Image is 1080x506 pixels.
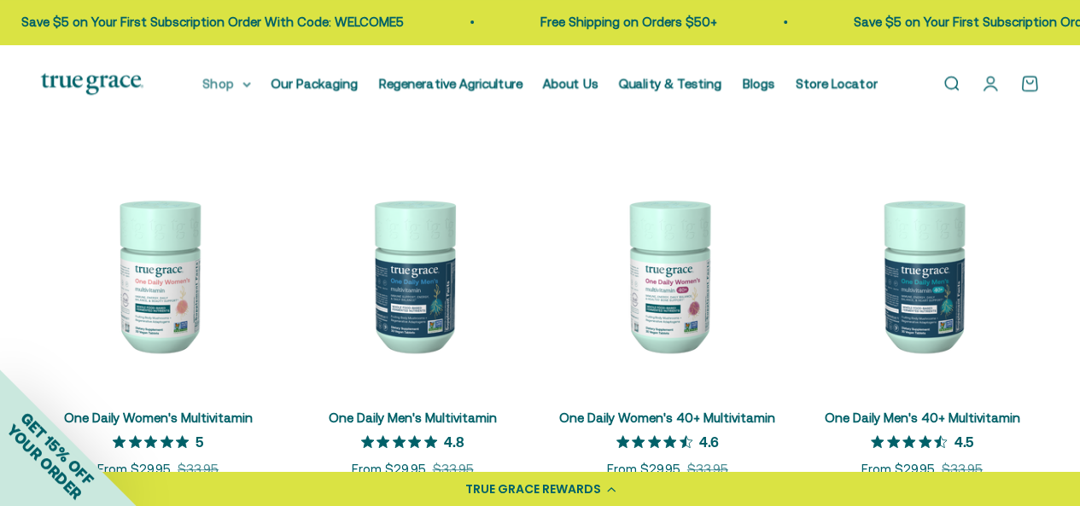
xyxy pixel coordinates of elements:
span: GET 15% OFF [17,409,96,488]
a: Free Shipping on Orders $50+ [534,15,710,29]
img: We select ingredients that play a concrete role in true health, and we include them at effective ... [41,158,275,392]
a: Our Packaging [271,76,359,90]
p: 4.5 [954,433,972,450]
compare-at-price: $33.95 [178,459,219,480]
span: 5 out 5 stars rating in total 12 reviews [113,429,196,453]
a: Regenerative Agriculture [379,76,522,90]
a: Quality & Testing [619,76,722,90]
a: One Daily Women's Multivitamin [64,410,253,425]
a: One Daily Men's Multivitamin [329,410,497,425]
span: 4.8 out 5 stars rating in total 6 reviews [361,429,444,453]
img: One Daily Men's Multivitamin [295,158,529,392]
img: Daily Multivitamin for Immune Support, Energy, Daily Balance, and Healthy Bone Support* Vitamin A... [551,158,785,392]
a: Blogs [743,76,775,90]
compare-at-price: $33.95 [687,459,728,480]
img: One Daily Men's 40+ Multivitamin [805,158,1039,392]
p: 5 [196,433,203,450]
summary: Shop [203,73,251,94]
a: One Daily Women's 40+ Multivitamin [559,410,775,425]
sale-price: From $29.95 [861,459,935,480]
div: TRUE GRACE REWARDS [465,480,601,498]
p: 4.8 [444,433,464,450]
p: 4.6 [699,433,719,450]
a: About Us [543,76,598,90]
sale-price: From $29.95 [352,459,425,480]
compare-at-price: $33.95 [432,459,473,480]
a: One Daily Men's 40+ Multivitamin [824,410,1019,425]
a: Store Locator [796,76,878,90]
span: YOUR ORDER [3,421,85,503]
sale-price: From $29.95 [607,459,680,480]
compare-at-price: $33.95 [942,459,983,480]
p: Save $5 on Your First Subscription Order With Code: WELCOME5 [15,12,397,32]
span: 4.5 out 5 stars rating in total 4 reviews [871,429,954,453]
span: 4.6 out 5 stars rating in total 25 reviews [616,429,699,453]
